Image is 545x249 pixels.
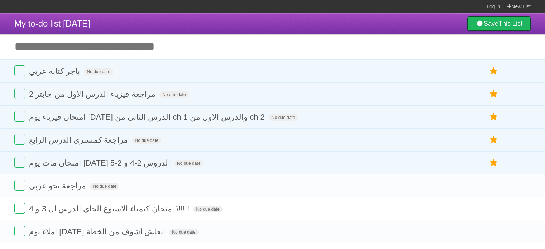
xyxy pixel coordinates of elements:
[14,111,25,122] label: Done
[498,20,522,27] b: This List
[14,88,25,99] label: Done
[29,90,157,99] span: مراجعة فيزياء الدرس الاول من جابتر 2
[159,91,188,98] span: No due date
[14,134,25,145] label: Done
[29,204,191,213] span: امتحان كيمياء الاسبوع الجاي الدرس ال 3 و 4 \!!!!!
[169,229,198,235] span: No due date
[29,158,172,167] span: امتحان ماث يوم [DATE] الدروس 2-4 و 2-5
[29,135,130,144] span: مراجعة كمستري الدرس الرابع
[29,227,167,236] span: املاء يوم [DATE] انقلش اشوف من الخطة
[487,88,501,100] label: Star task
[14,203,25,214] label: Done
[29,67,82,76] span: باجر كتابه عربي
[269,114,298,121] span: No due date
[487,157,501,169] label: Star task
[14,180,25,191] label: Done
[14,65,25,76] label: Done
[193,206,222,212] span: No due date
[174,160,203,167] span: No due date
[90,183,119,190] span: No due date
[14,19,90,28] span: My to-do list [DATE]
[14,226,25,236] label: Done
[487,65,501,77] label: Star task
[84,68,113,75] span: No due date
[29,112,267,121] span: امتحان فيزياء يوم [DATE] الدرس الثاني من ch 1 والدرس الاول من ch 2
[132,137,161,144] span: No due date
[467,16,531,31] a: SaveThis List
[487,134,501,146] label: Star task
[487,111,501,123] label: Star task
[14,157,25,168] label: Done
[29,181,88,190] span: مراجعة نحو عربي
